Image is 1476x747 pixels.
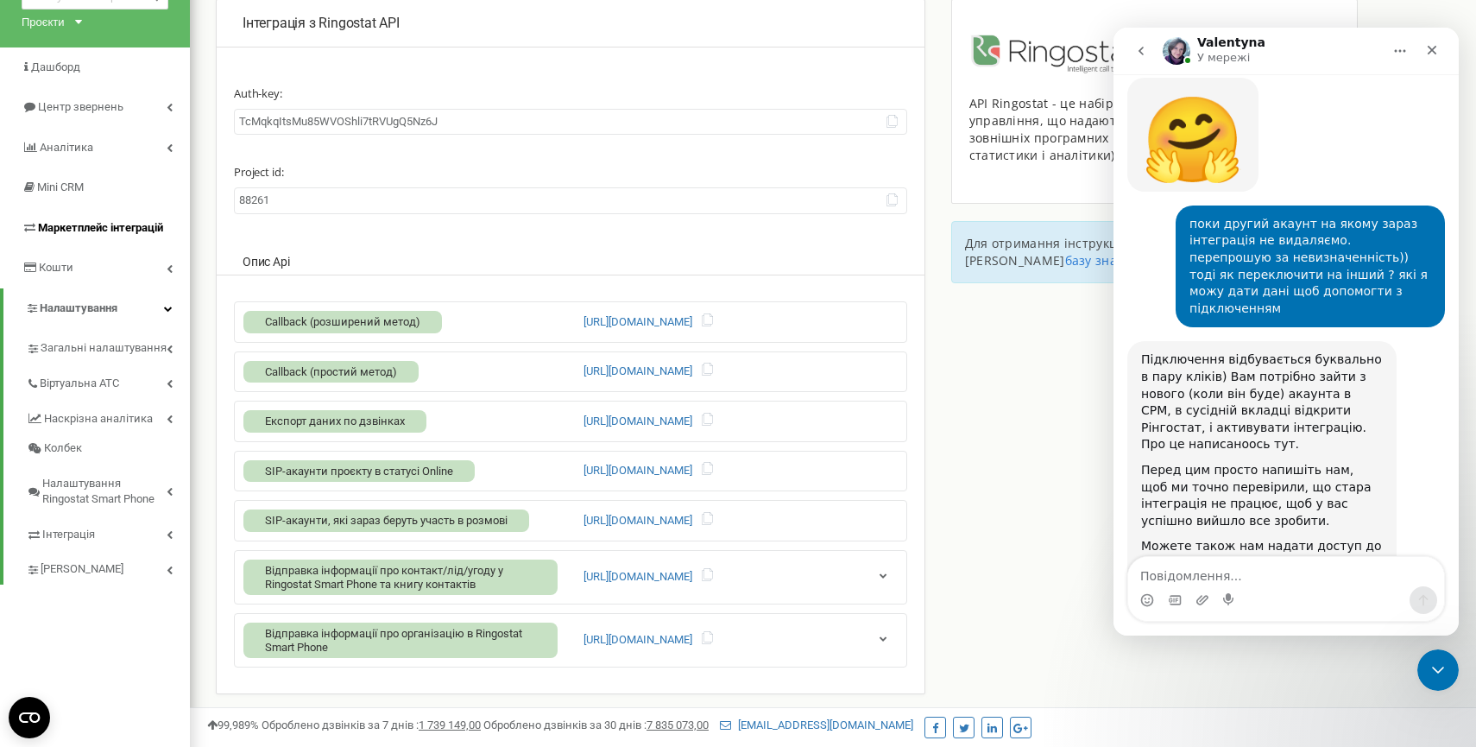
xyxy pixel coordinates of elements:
a: [URL][DOMAIN_NAME] [583,364,692,380]
span: Оброблено дзвінків за 30 днів : [483,719,709,731]
span: 99,989% [207,719,259,731]
a: Наскрізна аналітика [26,399,190,434]
a: [URL][DOMAIN_NAME] [583,314,692,331]
a: базу знань [1065,252,1132,269]
a: [URL][DOMAIN_NAME] [583,463,692,479]
button: Open CMP widget [9,697,50,738]
a: Інтеграція [26,515,190,550]
a: [URL][DOMAIN_NAME] [583,632,692,649]
iframe: Intercom live chat [1113,28,1459,636]
span: Відправка інформації про організацію в Ringostat Smart Phone [265,627,522,654]
a: [URL][DOMAIN_NAME] [583,414,692,430]
span: Callback (розширений метод) [265,315,420,328]
span: SIP-акаунти, які зараз беруть участь в розмові [265,514,508,527]
span: Віртуальна АТС [40,376,119,392]
div: Проєкти [22,14,65,30]
a: Колбек [26,434,190,464]
div: API Ringostat - це набір готових засобів доступу, взаємодії і управління, що надаються Ringostat ... [969,95,1340,164]
a: Віртуальна АТС [26,364,190,399]
a: [URL][DOMAIN_NAME] [583,569,692,586]
span: Наскрізна аналітика [44,411,153,427]
span: Оброблено дзвінків за 7 днів : [262,719,481,731]
span: Відправка інформації про контакт/лід/угоду у Ringostat Smart Phone та книгу контактів [265,564,503,591]
p: Для отримання інструкції щодо інтеграції перейдіть [PERSON_NAME] [965,235,1345,269]
span: Опис Api [243,255,289,269]
img: image [969,35,1144,73]
a: Загальні налаштування [26,328,190,364]
span: SIP-акаунти проєкту в статусі Online [265,465,453,478]
span: Центр звернень [38,100,123,113]
span: Callback (простий метод) [265,365,397,378]
a: Налаштування Ringostat Smart Phone [26,464,190,515]
span: Експорт даних по дзвінках [265,415,405,427]
span: Аналiтика [40,141,93,154]
span: Mini CRM [37,180,84,193]
u: 7 835 073,00 [647,719,709,731]
span: [PERSON_NAME] [41,561,123,578]
a: Налаштування [3,288,190,329]
label: Project id: [234,152,907,183]
a: [EMAIL_ADDRESS][DOMAIN_NAME] [720,719,913,731]
span: Налаштування Ringostat Smart Phone [42,476,167,508]
span: Інтеграція [42,527,95,543]
span: Загальні налаштування [41,340,167,357]
p: Інтеграція з Ringostat API [243,14,899,34]
span: Дашборд [31,60,80,73]
a: [URL][DOMAIN_NAME] [583,513,692,529]
span: Маркетплейс інтеграцій [38,221,163,234]
input: Для отримання auth-key натисніть на кнопку "Генерувати" [234,109,907,136]
span: Кошти [39,261,73,274]
u: 1 739 149,00 [419,719,481,731]
label: Auth-key: [234,73,907,104]
iframe: Intercom live chat [1417,649,1459,691]
a: [PERSON_NAME] [26,549,190,585]
span: Колбек [44,440,82,457]
span: Налаштування [40,301,117,314]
